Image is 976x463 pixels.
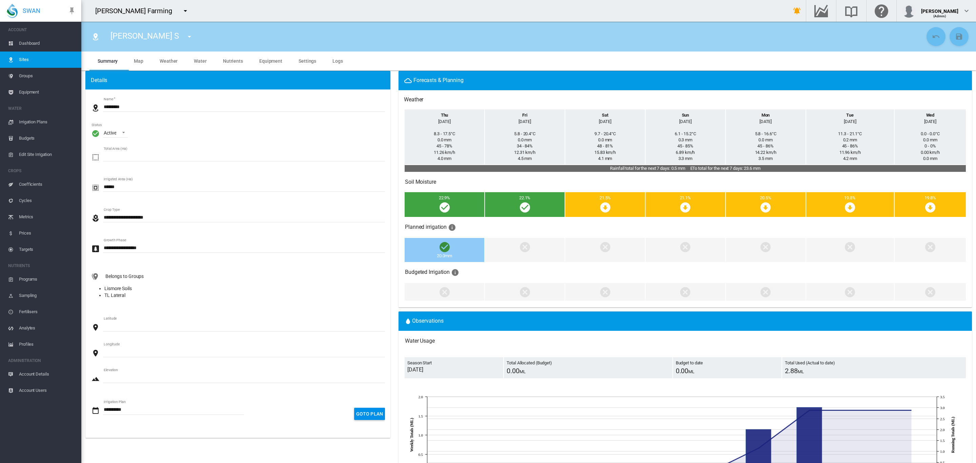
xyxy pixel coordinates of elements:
td: Friday - 22.1% Friday - On target [485,192,565,217]
td: Tuesday - 19.8% Tuesday Low [806,192,894,217]
i: Wednesday Low [924,201,936,213]
span: Days we are going to water [447,224,456,230]
span: NUTRIENTS [8,260,76,271]
span: Dashboard [19,35,76,52]
i: Friday - On target [519,201,531,213]
span: Sampling [19,287,76,304]
md-icon: icon-terrain [91,375,100,383]
span: Tuesday - 19.8% [844,195,856,200]
td: Sunday - 21.1% Sunday Low [646,192,725,217]
span: Windspeed [676,150,695,155]
td: Tuesday Temperature Rainfall Humidity Windspeed ETo [806,109,894,164]
td: ​ [485,238,565,262]
md-icon: icon-select [91,153,100,161]
md-icon: icon-menu-down [185,33,194,41]
td: Saturday Temperature Rainfall Humidity Windspeed ETo [565,109,645,164]
span: Fertilisers [19,304,76,320]
span: Rainfall [438,137,451,142]
tspan: 3.5 [940,395,945,399]
b: Wed [926,113,935,118]
tspan: Weekly Totals (ML) [409,418,414,452]
span: Rainfall [678,137,692,142]
img: profile.jpg [902,4,916,18]
td: Monday - 20.5% Monday Low [726,192,806,217]
li: TL Lateral [104,292,385,299]
td: Friday Temperature Rainfall Humidity Windspeed ETo [485,109,565,164]
span: Friday - 22.1% [519,195,531,200]
md-icon: icon-pine-tree-box [91,245,100,253]
td: Wednesday - 19.8% Wednesday Low [895,192,966,217]
md-icon: icon-weather-cloudy [404,77,412,85]
md-icon: icon-flower [91,214,100,222]
span: [DATE] [407,366,423,373]
span: WATER [8,103,76,114]
td: ​ [806,238,894,262]
span: Friday [518,113,531,124]
span: Rainfall [518,137,532,142]
b: Tue [846,113,854,118]
i: Active [91,129,100,138]
td: Thursday Temperature Rainfall Humidity Windspeed ETo [405,109,484,164]
span: 0.00 [507,367,520,375]
td: Season Start [405,357,503,378]
div: Active [104,130,116,136]
md-icon: Monday - No [759,286,772,298]
td: ​ [485,283,565,301]
span: Windspeed [594,150,616,155]
span: Humidity [677,143,693,148]
span: (Admin) [933,14,947,18]
md-icon: Thursday - Yes [439,241,451,253]
md-icon: Click here for help [873,7,890,15]
button: Goto Plan [354,408,385,420]
span: Humidity [597,143,613,148]
span: Logs [332,58,343,64]
td: Sunday Temperature Rainfall Humidity Windspeed ETo [646,109,725,164]
b: Sun [682,113,689,118]
span: Windspeed [755,150,776,155]
span: Targets [19,241,76,258]
button: icon-bell-ring [790,4,804,18]
span: Windspeed [839,150,861,155]
span: Temperature [755,131,776,136]
span: Weather [160,58,178,64]
md-icon: Wednesday - No [924,241,936,253]
td: ​ [646,283,725,301]
td: ​ [895,283,966,301]
md-icon: icon-information [448,223,456,231]
span: ETo [518,156,532,161]
td: Total Used (Actual to date) ML [782,357,966,378]
span: Rainfall [598,137,612,142]
td: ​ [726,283,806,301]
md-icon: icon-undo [932,33,940,41]
span: ETo [758,156,772,161]
tspan: 1.5 [419,414,423,418]
span: ACCOUNT [8,24,76,35]
span: Wednesday - 19.8% [924,195,936,200]
span: Days we are going to water [450,269,459,275]
span: Budgets [19,130,76,146]
span: Settings [299,58,316,64]
h3: Click to go to irrigation [405,179,436,185]
span: [PERSON_NAME] S [110,31,179,41]
md-icon: Sunday - No [679,286,691,298]
button: Cancel Changes [927,27,945,46]
tspan: 1.0 [419,433,423,437]
md-icon: icon-content-save [955,33,963,41]
span: Profiles [19,336,76,353]
tspan: 1.0 [940,449,945,454]
td: ​ [565,283,645,301]
md-icon: icon-calendar-blank [91,407,100,415]
span: Analytes [19,320,76,336]
span: Forecasts & Planning [413,77,464,83]
span: Sites [19,52,76,68]
li: Lismore Soils [104,285,385,292]
md-icon: icon-map-marker-radius [91,104,100,112]
md-icon: icon-map-marker-multiple [91,273,99,281]
span: Account Users [19,382,76,399]
md-icon: icon-bell-ring [793,7,801,15]
span: Thursday - 22.9% [439,195,450,200]
span: Tuesday [844,113,856,124]
td: ​ [405,238,484,262]
span: ETo [923,156,937,161]
span: Rainfall [758,137,772,142]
